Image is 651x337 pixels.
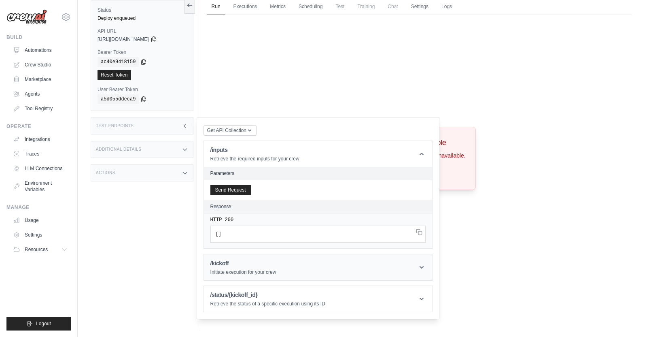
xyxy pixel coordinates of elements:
a: LLM Connections [10,162,71,175]
button: Logout [6,317,71,331]
a: Crew Studio [10,58,71,71]
p: Retrieve the status of a specific execution using its ID [210,301,325,307]
h2: Parameters [210,170,426,177]
span: Logout [36,320,51,327]
label: Bearer Token [98,49,187,55]
label: User Bearer Token [98,86,187,93]
a: Reset Token [98,70,131,80]
div: Deploy enqueued [98,15,187,21]
label: Status [98,7,187,13]
img: Logo [6,9,47,25]
span: [ [216,231,218,237]
a: Settings [10,228,71,241]
label: API URL [98,28,187,34]
pre: HTTP 200 [210,217,426,223]
code: ac40e9418159 [98,57,139,67]
a: Integrations [10,133,71,146]
div: Operate [6,123,71,130]
code: a5d055ddeca9 [98,94,139,104]
div: Manage [6,204,71,211]
button: Send Request [210,185,251,195]
h1: /kickoff [210,259,276,267]
a: Tool Registry [10,102,71,115]
span: [URL][DOMAIN_NAME] [98,36,149,43]
h1: /inputs [210,146,299,154]
h3: Additional Details [96,147,141,152]
p: Retrieve the required inputs for your crew [210,156,299,162]
a: Agents [10,87,71,100]
a: Marketplace [10,73,71,86]
button: Get API Collection [204,125,257,136]
button: Resources [10,243,71,256]
a: Usage [10,214,71,227]
a: Traces [10,147,71,160]
h3: Test Endpoints [96,124,134,128]
span: Get API Collection [207,127,246,134]
h2: Response [210,203,231,210]
div: Build [6,34,71,41]
a: Automations [10,44,71,57]
h1: /status/{kickoff_id} [210,291,325,299]
span: Resources [25,246,48,253]
p: Initiate execution for your crew [210,269,276,275]
a: Environment Variables [10,177,71,196]
span: ] [218,231,221,237]
h3: Actions [96,171,115,175]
